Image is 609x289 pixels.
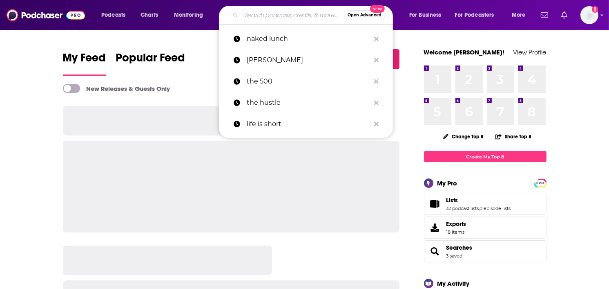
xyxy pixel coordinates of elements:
[348,13,381,17] span: Open Advanced
[535,180,545,186] span: PRO
[63,84,170,93] a: New Releases & Guests Only
[480,205,511,211] a: 0 episode lists
[437,179,457,187] div: My Pro
[241,9,344,22] input: Search podcasts, credits, & more...
[247,71,370,92] p: the 500
[219,50,393,71] a: [PERSON_NAME]
[538,8,551,22] a: Show notifications dropdown
[535,180,545,186] a: PRO
[96,9,136,22] button: open menu
[506,9,536,22] button: open menu
[168,9,214,22] button: open menu
[219,71,393,92] a: the 500
[116,51,185,76] a: Popular Feed
[513,48,547,56] a: View Profile
[438,131,489,142] button: Change Top 8
[101,9,125,21] span: Podcasts
[512,9,526,21] span: More
[404,9,452,22] button: open menu
[427,246,443,257] a: Searches
[479,205,480,211] span: ,
[580,6,598,24] span: Logged in as TaraKennedy
[116,51,185,70] span: Popular Feed
[455,9,494,21] span: For Podcasters
[592,6,598,13] svg: Add a profile image
[446,196,511,204] a: Lists
[424,193,547,215] span: Lists
[174,9,203,21] span: Monitoring
[580,6,598,24] button: Show profile menu
[247,92,370,113] p: the hustle
[247,28,370,50] p: naked lunch
[427,222,443,233] span: Exports
[446,253,463,259] a: 3 saved
[580,6,598,24] img: User Profile
[446,205,479,211] a: 32 podcast lists
[446,220,466,228] span: Exports
[446,229,466,235] span: 18 items
[247,113,370,135] p: life is short
[370,5,385,13] span: New
[63,51,106,76] a: My Feed
[247,50,370,71] p: jay shetty
[424,217,547,239] a: Exports
[446,196,458,204] span: Lists
[141,9,158,21] span: Charts
[424,240,547,262] span: Searches
[63,51,106,70] span: My Feed
[219,28,393,50] a: naked lunch
[344,10,385,20] button: Open AdvancedNew
[450,9,506,22] button: open menu
[409,9,442,21] span: For Business
[135,9,163,22] a: Charts
[424,151,547,162] a: Create My Top 8
[446,244,473,251] a: Searches
[427,198,443,210] a: Lists
[219,113,393,135] a: life is short
[558,8,571,22] a: Show notifications dropdown
[495,129,532,144] button: Share Top 8
[227,6,401,25] div: Search podcasts, credits, & more...
[219,92,393,113] a: the hustle
[437,280,470,287] div: My Activity
[424,48,505,56] a: Welcome [PERSON_NAME]!
[7,7,85,23] img: Podchaser - Follow, Share and Rate Podcasts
